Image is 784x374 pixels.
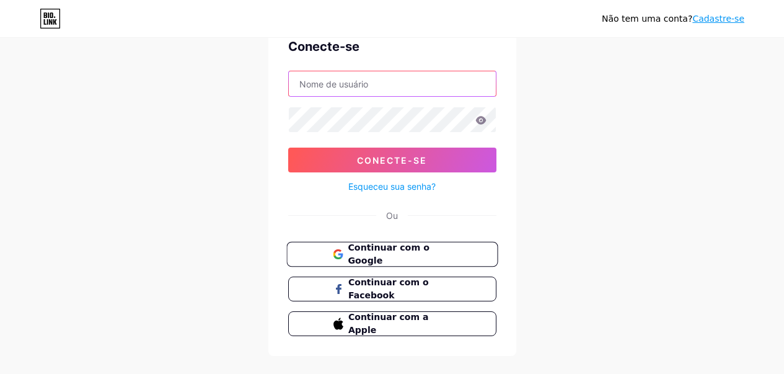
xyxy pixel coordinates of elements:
[289,71,496,96] input: Nome de usuário
[288,311,496,336] button: Continuar com a Apple
[288,148,496,172] button: Conecte-se
[357,155,427,166] font: Conecte-se
[602,14,692,24] font: Não tem uma conta?
[692,14,744,24] a: Cadastre-se
[348,181,436,192] font: Esqueceu sua senha?
[348,312,428,335] font: Continuar com a Apple
[348,243,429,266] font: Continuar com o Google
[288,242,496,267] a: Continuar com o Google
[386,210,398,221] font: Ou
[348,180,436,193] a: Esqueceu sua senha?
[348,277,429,300] font: Continuar com o Facebook
[286,242,498,267] button: Continuar com o Google
[288,39,359,54] font: Conecte-se
[288,277,496,301] button: Continuar com o Facebook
